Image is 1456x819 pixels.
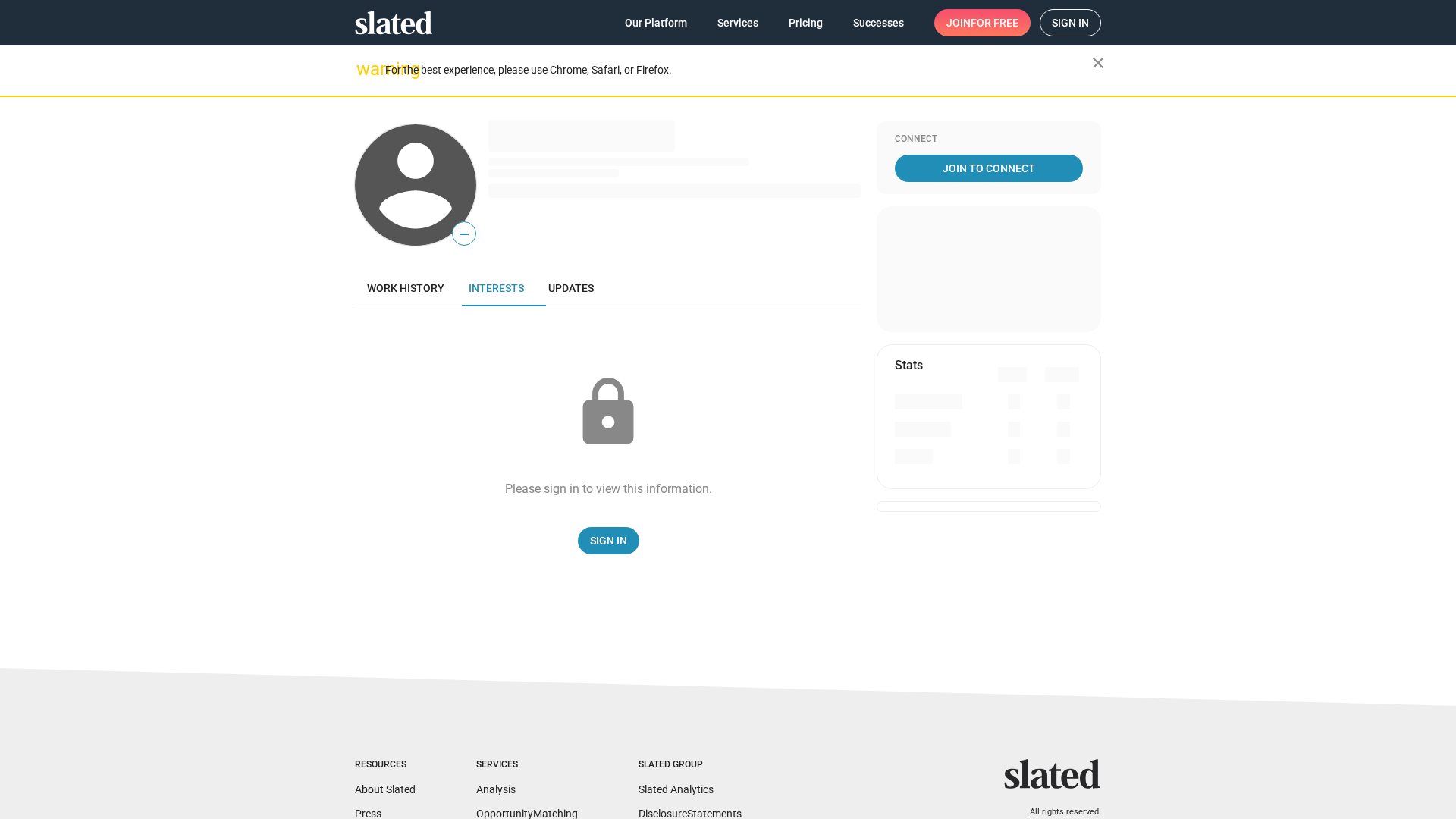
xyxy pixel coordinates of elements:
[971,9,1018,36] span: for free
[355,270,457,306] a: Work history
[705,9,770,36] a: Services
[476,783,516,795] a: Analysis
[356,60,375,78] mat-icon: warning
[548,282,594,294] span: Updates
[453,224,475,244] span: —
[841,9,916,36] a: Successes
[590,527,627,554] span: Sign In
[355,759,416,771] div: Resources
[536,270,606,306] a: Updates
[367,282,444,294] span: Work history
[1089,54,1107,72] mat-icon: close
[895,155,1083,182] a: Join To Connect
[1052,10,1089,36] span: Sign in
[457,270,536,306] a: Interests
[570,375,646,450] mat-icon: lock
[717,9,758,36] span: Services
[946,9,1018,36] span: Join
[469,282,524,294] span: Interests
[898,155,1080,182] span: Join To Connect
[895,357,923,373] mat-card-title: Stats
[639,783,714,795] a: Slated Analytics
[895,133,1083,146] div: Connect
[613,9,699,36] a: Our Platform
[505,481,712,497] div: Please sign in to view this information.
[625,9,687,36] span: Our Platform
[934,9,1031,36] a: Joinfor free
[639,759,742,771] div: Slated Group
[385,60,1092,80] div: For the best experience, please use Chrome, Safari, or Firefox.
[1040,9,1101,36] a: Sign in
[355,783,416,795] a: About Slated
[777,9,835,36] a: Pricing
[476,759,578,771] div: Services
[853,9,904,36] span: Successes
[578,527,639,554] a: Sign In
[789,9,823,36] span: Pricing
